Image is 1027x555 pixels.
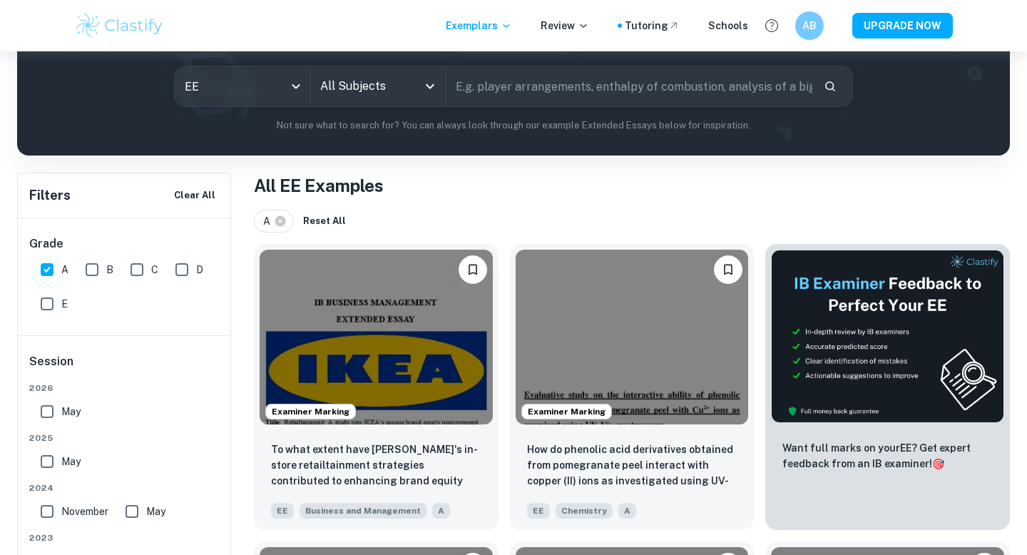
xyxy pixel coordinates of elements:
[527,503,550,519] span: EE
[29,353,220,382] h6: Session
[266,405,355,418] span: Examiner Marking
[714,255,742,284] button: Bookmark
[446,18,512,34] p: Exemplars
[29,382,220,394] span: 2026
[618,503,636,519] span: A
[254,173,1010,198] h1: All EE Examples
[260,250,493,424] img: Business and Management EE example thumbnail: To what extent have IKEA's in-store reta
[74,11,165,40] img: Clastify logo
[522,405,611,418] span: Examiner Marking
[556,503,613,519] span: Chemistry
[510,244,755,530] a: Examiner MarkingBookmarkHow do phenolic acid derivatives obtained from pomegranate peel interact ...
[61,296,68,312] span: E
[446,66,812,106] input: E.g. player arrangements, enthalpy of combustion, analysis of a big city...
[300,503,426,519] span: Business and Management
[29,185,71,205] h6: Filters
[765,244,1010,530] a: ThumbnailWant full marks on yourEE? Get expert feedback from an IB examiner!
[146,504,165,519] span: May
[61,262,68,277] span: A
[29,432,220,444] span: 2025
[625,18,680,34] a: Tutoring
[106,262,113,277] span: B
[151,262,158,277] span: C
[708,18,748,34] a: Schools
[795,11,824,40] button: AB
[271,442,481,490] p: To what extent have IKEA's in-store retailtainment strategies contributed to enhancing brand equi...
[29,118,998,133] p: Not sure what to search for? You can always look through our example Extended Essays below for in...
[932,458,944,469] span: 🎯
[61,504,108,519] span: November
[760,14,784,38] button: Help and Feedback
[420,76,440,96] button: Open
[196,262,203,277] span: D
[29,235,220,253] h6: Grade
[432,503,450,519] span: A
[541,18,589,34] p: Review
[300,210,349,232] button: Reset All
[61,454,81,469] span: May
[271,503,294,519] span: EE
[802,18,818,34] h6: AB
[782,440,993,472] p: Want full marks on your EE ? Get expert feedback from an IB examiner!
[29,482,220,494] span: 2024
[527,442,737,490] p: How do phenolic acid derivatives obtained from pomegranate peel interact with copper (II) ions as...
[170,185,219,206] button: Clear All
[254,210,294,233] div: A
[29,531,220,544] span: 2023
[516,250,749,424] img: Chemistry EE example thumbnail: How do phenolic acid derivatives obtaine
[61,404,81,419] span: May
[771,250,1004,423] img: Thumbnail
[263,213,277,229] span: A
[459,255,487,284] button: Bookmark
[818,74,842,98] button: Search
[852,13,953,39] button: UPGRADE NOW
[254,244,499,530] a: Examiner MarkingBookmarkTo what extent have IKEA's in-store retailtainment strategies contributed...
[175,66,310,106] div: EE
